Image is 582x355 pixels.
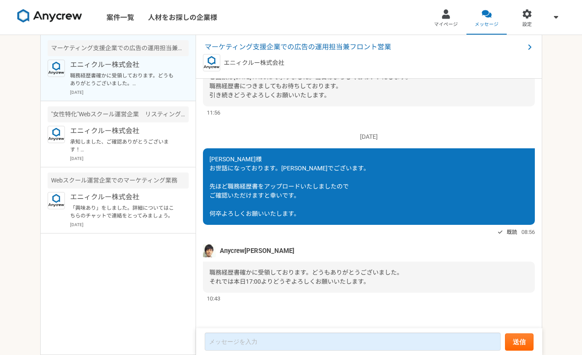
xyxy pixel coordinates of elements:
p: エニィクルー株式会社 [224,58,284,67]
img: logo_text_blue_01.png [203,54,220,71]
span: マイページ [434,21,458,28]
span: マーケティング支援企業での広告の運用担当兼フロント営業 [205,42,524,52]
p: 職務経歴書確かに受領しております。どうもありがとうございました。 それでは本日17:00よりどうぞよろしくお願いいたします。 [70,72,177,87]
span: 職務経歴書確かに受領しております。どうもありがとうございました。 それでは本日17:00よりどうぞよろしくお願いいたします。 [209,269,403,285]
img: 8DqYSo04kwAAAAASUVORK5CYII= [17,9,82,23]
div: マーケティング支援企業での広告の運用担当兼フロント営業 [48,40,189,56]
img: logo_text_blue_01.png [48,60,65,77]
p: [DATE] [203,132,535,141]
div: "女性特化"Webスクール運営企業 リスティング広告運用 [48,106,189,122]
span: メッセージ [475,21,498,28]
p: 「興味あり」をしました。詳細についてはこちらのチャットで連絡をとってみましょう。 [70,204,177,220]
p: [DATE] [70,89,189,96]
span: 10:43 [207,294,220,303]
img: logo_text_blue_01.png [48,192,65,209]
span: 11:56 [207,109,220,117]
span: [PERSON_NAME]様 お世話になっております。[PERSON_NAME]でございます。 先ほど職務経歴書をアップロードいたしましたので ご確認いただけますと幸いです。 何卒よろしくお願い... [209,156,370,217]
img: naoya%E3%81%AE%E3%82%B3%E3%83%92%E3%82%9A%E3%83%BC.jpeg [203,244,216,257]
p: [DATE] [70,155,189,162]
p: [DATE] [70,221,189,228]
p: エニィクルー株式会社 [70,192,177,202]
span: 08:56 [521,228,535,236]
p: エニィクルー株式会社 [70,60,177,70]
img: logo_text_blue_01.png [48,126,65,143]
p: 承知しました、ご確認ありがとうございます！ ぜひ、また別件でご相談できればと思いますので、引き続き、宜しくお願いいたします。 [70,138,177,154]
span: 設定 [522,21,532,28]
p: エニィクルー株式会社 [70,126,177,136]
button: 送信 [505,333,534,351]
div: Webスクール運営企業でのマーケティング業務 [48,173,189,189]
span: 既読 [507,227,517,237]
span: Anycrew[PERSON_NAME] [220,246,294,256]
span: 迅速にご対応をいただき誠にありがとうございます。 ご面談は[DATE]17:00にて承りました。当日はよろしくおねいいたします。 職務経歴書につきましてもお待ちしております。 引き続きどうぞよろ... [209,64,412,99]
